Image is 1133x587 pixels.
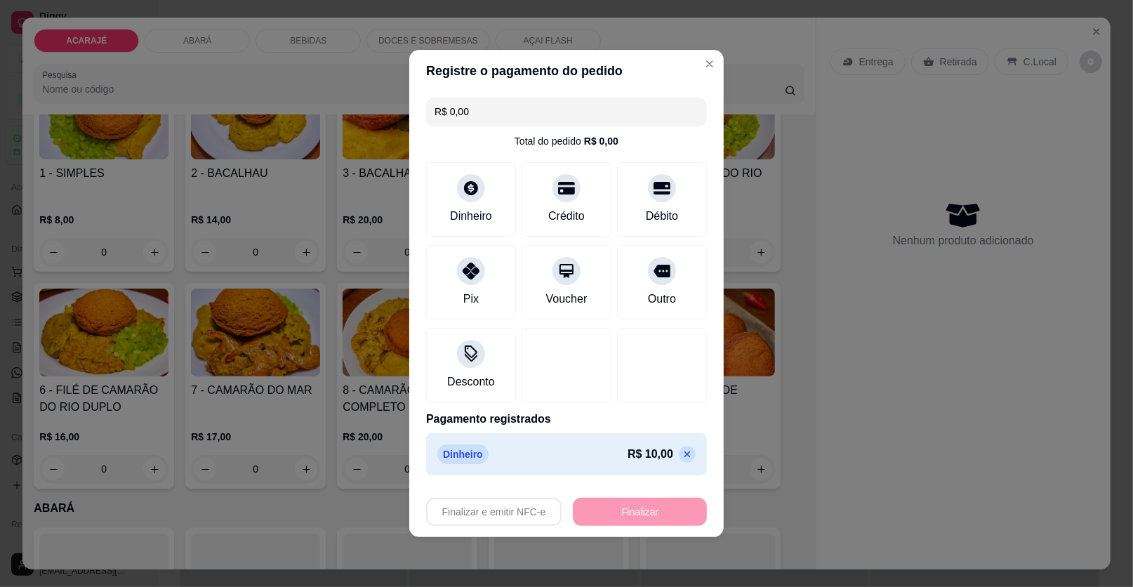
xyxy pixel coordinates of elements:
[450,208,492,225] div: Dinheiro
[435,98,698,126] input: Ex.: hambúrguer de cordeiro
[437,444,489,464] p: Dinheiro
[646,208,678,225] div: Débito
[463,291,479,308] div: Pix
[409,50,724,92] header: Registre o pagamento do pedido
[515,134,618,148] div: Total do pedido
[548,208,585,225] div: Crédito
[698,53,721,75] button: Close
[648,291,676,308] div: Outro
[628,446,673,463] p: R$ 10,00
[426,411,707,428] p: Pagamento registrados
[584,134,618,148] div: R$ 0,00
[546,291,588,308] div: Voucher
[447,374,495,390] div: Desconto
